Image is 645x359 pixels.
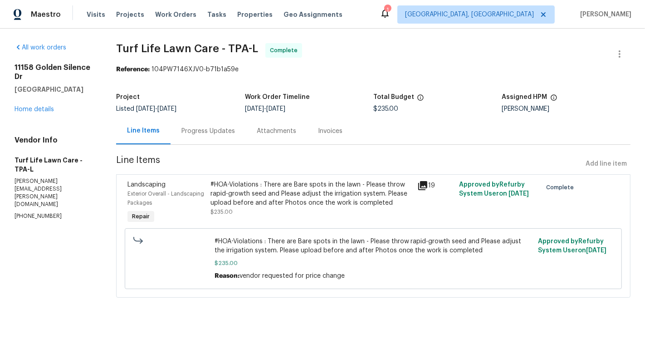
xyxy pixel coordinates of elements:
[127,126,160,135] div: Line Items
[210,180,412,207] div: #HOA-Violations : There are Bare spots in the lawn - Please throw rapid-growth seed and Please ad...
[15,63,94,81] h2: 11158 Golden Silence Dr
[215,259,533,268] span: $235.00
[417,180,453,191] div: 19
[116,156,582,172] span: Line Items
[502,106,630,112] div: [PERSON_NAME]
[87,10,105,19] span: Visits
[373,106,398,112] span: $235.00
[270,46,301,55] span: Complete
[577,10,631,19] span: [PERSON_NAME]
[127,182,166,188] span: Landscaping
[405,10,534,19] span: [GEOGRAPHIC_DATA], [GEOGRAPHIC_DATA]
[116,65,630,74] div: 104PW7146XJV0-b71b1a59e
[15,212,94,220] p: [PHONE_NUMBER]
[384,5,391,15] div: 1
[538,238,606,254] span: Approved by Refurby System User on
[15,106,54,113] a: Home details
[245,106,285,112] span: -
[116,94,140,100] h5: Project
[210,209,233,215] span: $235.00
[245,94,310,100] h5: Work Order Timeline
[215,273,239,279] span: Reason:
[31,10,61,19] span: Maestro
[15,156,94,174] h5: Turf Life Lawn Care - TPA-L
[546,183,577,192] span: Complete
[116,10,144,19] span: Projects
[116,66,150,73] b: Reference:
[283,10,342,19] span: Geo Assignments
[237,10,273,19] span: Properties
[266,106,285,112] span: [DATE]
[207,11,226,18] span: Tasks
[502,94,547,100] h5: Assigned HPM
[15,177,94,209] p: [PERSON_NAME][EMAIL_ADDRESS][PERSON_NAME][DOMAIN_NAME]
[239,273,345,279] span: vendor requested for price change
[15,85,94,94] h5: [GEOGRAPHIC_DATA]
[155,10,196,19] span: Work Orders
[116,43,258,54] span: Turf Life Lawn Care - TPA-L
[181,127,235,136] div: Progress Updates
[215,237,533,255] span: #HOA-Violations : There are Bare spots in the lawn - Please throw rapid-growth seed and Please ad...
[116,106,176,112] span: Listed
[318,127,342,136] div: Invoices
[550,94,557,106] span: The hpm assigned to this work order.
[136,106,155,112] span: [DATE]
[15,44,66,51] a: All work orders
[15,136,94,145] h4: Vendor Info
[128,212,153,221] span: Repair
[127,191,204,206] span: Exterior Overall - Landscaping Packages
[459,182,529,197] span: Approved by Refurby System User on
[417,94,424,106] span: The total cost of line items that have been proposed by Opendoor. This sum includes line items th...
[136,106,176,112] span: -
[157,106,176,112] span: [DATE]
[257,127,296,136] div: Attachments
[245,106,264,112] span: [DATE]
[586,247,606,254] span: [DATE]
[373,94,414,100] h5: Total Budget
[508,191,529,197] span: [DATE]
